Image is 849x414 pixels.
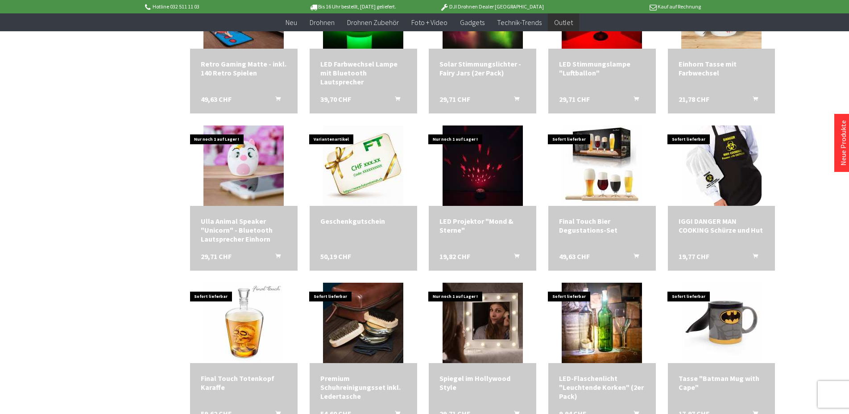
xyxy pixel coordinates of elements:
[559,374,645,401] div: LED-Flaschenlicht "Leuchtende Korken" (2er Pack)
[562,283,642,363] img: LED-Flaschenlicht "Leuchtende Korken" (2er Pack)
[286,18,297,27] span: Neu
[679,374,765,392] div: Tasse "Batman Mug with Cape"
[559,217,645,234] a: Final Touch Bier Degustations-Set 49,63 CHF In den Warenkorb
[439,59,526,77] div: Solar Stimmungslichter - Fairy Jars (2er Pack)
[310,18,335,27] span: Drohnen
[341,13,405,32] a: Drohnen Zubehör
[559,59,645,77] div: LED Stimmungslampe "Luftballon"
[443,125,523,206] img: LED Projektor "Mond & Sterne"
[203,283,284,363] img: Final Touch Totenkopf Karaffe
[405,13,454,32] a: Foto + Video
[439,374,526,392] a: Spiegel im Hollywood Style 29,71 CHF In den Warenkorb
[422,1,561,12] p: DJI Drohnen Dealer [GEOGRAPHIC_DATA]
[439,217,526,234] div: LED Projektor "Mond & Sterne"
[201,59,287,77] a: Retro Gaming Matte - inkl. 140 Retro Spielen 49,63 CHF In den Warenkorb
[681,283,762,363] img: Tasse "Batman Mug with Cape"
[679,59,765,77] div: Einhorn Tasse mit Farbwechsel
[411,18,447,27] span: Foto + Video
[320,374,406,401] div: Premium Schuhreinigungsset inkl. Ledertasche
[439,252,470,261] span: 19,82 CHF
[320,59,406,86] a: LED Farbwechsel Lampe mit Bluetooth Lautsprecher 39,70 CHF In den Warenkorb
[679,59,765,77] a: Einhorn Tasse mit Farbwechsel 21,78 CHF In den Warenkorb
[439,374,526,392] div: Spiegel im Hollywood Style
[439,217,526,234] a: LED Projektor "Mond & Sterne" 19,82 CHF In den Warenkorb
[443,283,523,363] img: Spiegel im Hollywood Style
[454,13,491,32] a: Gadgets
[265,95,286,106] button: In den Warenkorb
[201,59,287,77] div: Retro Gaming Matte - inkl. 140 Retro Spielen
[320,95,351,104] span: 39,70 CHF
[320,217,406,226] div: Geschenkgutschein
[623,95,644,106] button: In den Warenkorb
[320,374,406,401] a: Premium Schuhreinigungsset inkl. Ledertasche 54,60 CHF In den Warenkorb
[559,95,590,104] span: 29,71 CHF
[679,374,765,392] a: Tasse "Batman Mug with Cape" 17,97 CHF In den Warenkorb
[679,95,709,104] span: 21,78 CHF
[559,252,590,261] span: 49,63 CHF
[679,217,765,234] div: IGGI DANGER MAN COOKING Schürze und Hut
[679,252,709,261] span: 19,77 CHF
[491,13,548,32] a: Technik-Trends
[203,125,284,206] img: Ulla Animal Speaker "Unicorn" - Bluetooth Lautsprecher Einhorn
[323,283,403,363] img: Premium Schuhreinigungsset inkl. Ledertasche
[497,18,542,27] span: Technik-Trends
[384,95,406,106] button: In den Warenkorb
[320,59,406,86] div: LED Farbwechsel Lampe mit Bluetooth Lautsprecher
[303,13,341,32] a: Drohnen
[201,95,232,104] span: 49,63 CHF
[320,217,406,226] a: Geschenkgutschein 50,19 CHF
[283,1,422,12] p: Bis 16 Uhr bestellt, [DATE] geliefert.
[742,252,763,263] button: In den Warenkorb
[144,1,283,12] p: Hotline 032 511 11 03
[201,374,287,392] div: Final Touch Totenkopf Karaffe
[265,252,286,263] button: In den Warenkorb
[503,95,525,106] button: In den Warenkorb
[460,18,485,27] span: Gadgets
[201,217,287,243] a: Ulla Animal Speaker "Unicorn" - Bluetooth Lautsprecher Einhorn 29,71 CHF In den Warenkorb
[559,59,645,77] a: LED Stimmungslampe "Luftballon" 29,71 CHF In den Warenkorb
[681,125,762,206] img: IGGI DANGER MAN COOKING Schürze und Hut
[554,18,573,27] span: Outlet
[201,217,287,243] div: Ulla Animal Speaker "Unicorn" - Bluetooth Lautsprecher Einhorn
[279,13,303,32] a: Neu
[742,95,763,106] button: In den Warenkorb
[548,13,579,32] a: Outlet
[559,374,645,401] a: LED-Flaschenlicht "Leuchtende Korken" (2er Pack) 9,94 CHF In den Warenkorb
[347,18,399,27] span: Drohnen Zubehör
[679,217,765,234] a: IGGI DANGER MAN COOKING Schürze und Hut 19,77 CHF In den Warenkorb
[201,252,232,261] span: 29,71 CHF
[439,59,526,77] a: Solar Stimmungslichter - Fairy Jars (2er Pack) 29,71 CHF In den Warenkorb
[503,252,525,263] button: In den Warenkorb
[559,217,645,234] div: Final Touch Bier Degustations-Set
[439,95,470,104] span: 29,71 CHF
[562,125,642,206] img: Final Touch Bier Degustations-Set
[562,1,701,12] p: Kauf auf Rechnung
[320,252,351,261] span: 50,19 CHF
[323,125,403,206] img: Geschenkgutschein
[623,252,644,263] button: In den Warenkorb
[839,120,848,166] a: Neue Produkte
[201,374,287,392] a: Final Touch Totenkopf Karaffe 59,62 CHF In den Warenkorb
